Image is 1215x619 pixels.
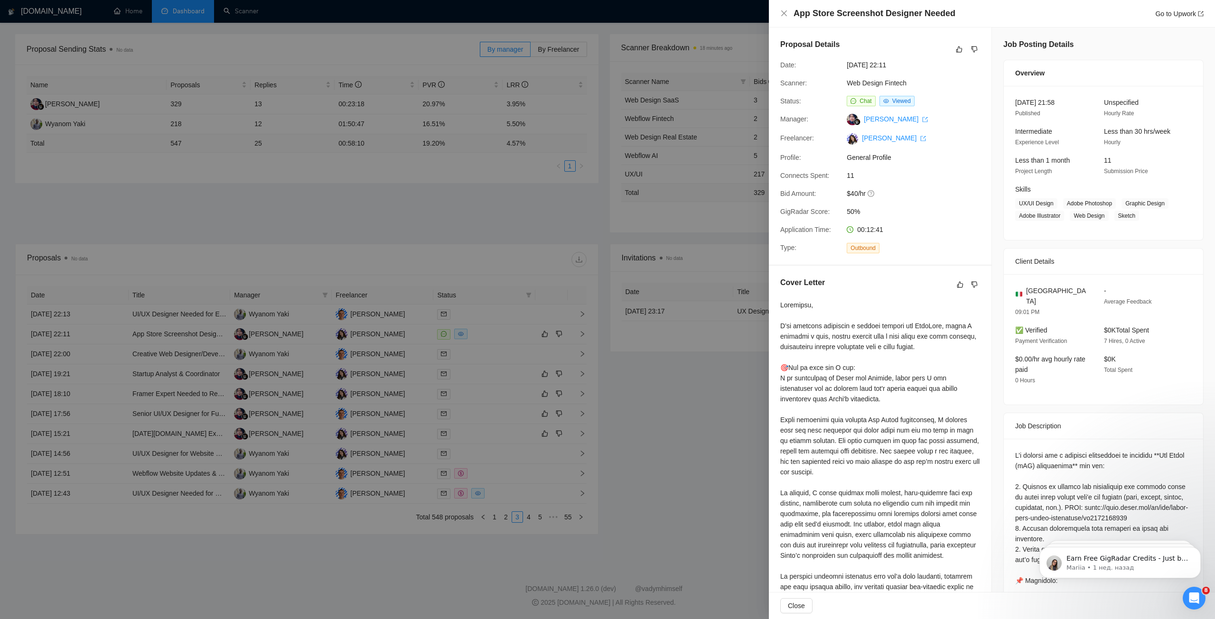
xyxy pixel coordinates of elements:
span: message [850,98,856,104]
span: Submission Price [1104,168,1148,175]
span: Bid Amount: [780,190,816,197]
span: like [957,281,963,288]
span: Average Feedback [1104,298,1152,305]
span: GigRadar Score: [780,208,830,215]
span: export [920,136,926,141]
span: export [1198,11,1204,17]
span: 09:01 PM [1015,309,1039,315]
span: $40/hr [847,188,989,199]
span: [DATE] 21:58 [1015,99,1055,106]
span: Connects Spent: [780,172,830,179]
span: 50% [847,206,989,217]
h5: Job Posting Details [1003,39,1074,50]
span: export [922,117,928,122]
div: Job Description [1015,413,1192,439]
span: Chat [860,98,871,104]
span: Total Spent [1104,367,1132,373]
span: 11 [847,170,989,181]
span: Status: [780,97,801,105]
a: Go to Upworkexport [1155,10,1204,18]
span: [GEOGRAPHIC_DATA] [1026,286,1089,306]
a: Web Design Fintech [847,79,907,87]
button: dislike [969,279,980,290]
span: Date: [780,61,796,69]
span: $0K Total Spent [1104,326,1149,334]
span: Adobe Photoshop [1063,198,1116,209]
h4: App Store Screenshot Designer Needed [794,8,955,19]
span: Close [788,601,805,611]
a: [PERSON_NAME] export [864,115,928,123]
span: Hourly Rate [1104,110,1134,117]
img: c1TvrDEnT2cRyVJWuaGrBp4vblnH3gAhIHj-0WWF6XgB1-1I-LIFv2h85ylRMVt1qP [847,133,858,145]
h5: Proposal Details [780,39,840,50]
span: 00:12:41 [857,226,883,233]
img: 🇮🇹 [1016,291,1022,297]
span: Payment Verification [1015,338,1067,344]
span: UX/UI Design [1015,198,1057,209]
span: Project Length [1015,168,1052,175]
span: [DATE] 22:11 [847,60,989,70]
span: Freelancer: [780,134,814,142]
span: Skills [1015,185,1031,193]
span: Experience Level [1015,139,1059,146]
span: Intermediate [1015,128,1052,135]
iframe: Intercom notifications сообщение [1025,527,1215,593]
span: Published [1015,110,1040,117]
span: General Profile [847,152,989,163]
span: Adobe Illustrator [1015,211,1064,221]
span: - [1104,287,1106,295]
a: [PERSON_NAME] export [862,134,926,142]
span: question-circle [868,190,875,197]
span: Overview [1015,68,1045,78]
span: Sketch [1114,211,1140,221]
span: Hourly [1104,139,1121,146]
span: like [956,46,963,53]
span: Outbound [847,243,879,253]
span: Less than 30 hrs/week [1104,128,1170,135]
span: Profile: [780,154,801,161]
span: 7 Hires, 0 Active [1104,338,1145,344]
button: like [954,279,966,290]
button: Close [780,598,813,613]
img: gigradar-bm.png [854,119,860,125]
span: $0.00/hr avg hourly rate paid [1015,355,1085,373]
button: like [953,44,965,55]
span: Unspecified [1104,99,1139,106]
span: Viewed [892,98,911,104]
span: eye [883,98,889,104]
h5: Cover Letter [780,277,825,288]
span: dislike [971,281,978,288]
span: close [780,9,788,17]
span: Scanner: [780,79,807,87]
span: dislike [971,46,978,53]
iframe: Intercom live chat [1183,587,1206,610]
span: Manager: [780,115,808,123]
span: Less than 1 month [1015,157,1070,164]
button: dislike [969,44,980,55]
span: $0K [1104,355,1116,363]
span: Type: [780,244,796,251]
span: 8 [1202,587,1210,594]
span: ✅ Verified [1015,326,1047,334]
span: Graphic Design [1122,198,1168,209]
span: Application Time: [780,226,831,233]
span: 11 [1104,157,1112,164]
span: Web Design [1070,211,1108,221]
div: Client Details [1015,249,1192,274]
span: clock-circle [847,226,853,233]
button: Close [780,9,788,18]
span: 0 Hours [1015,377,1035,384]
